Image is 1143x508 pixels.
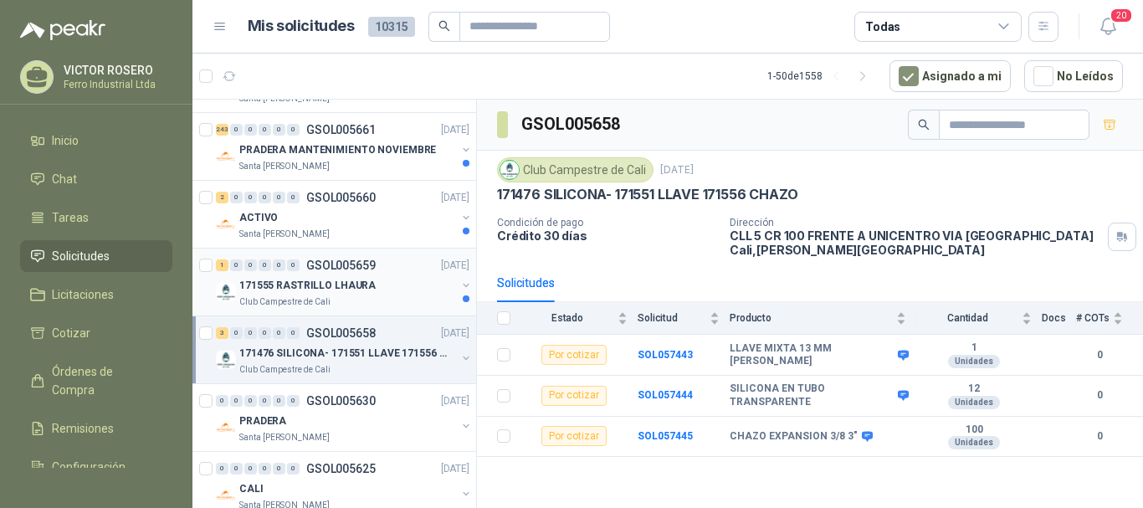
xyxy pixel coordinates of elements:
[239,413,286,429] p: PRADERA
[273,192,285,203] div: 0
[521,111,623,137] h3: GSOL005658
[239,363,331,377] p: Club Campestre de Cali
[918,119,930,131] span: search
[441,461,469,477] p: [DATE]
[216,124,228,136] div: 243
[216,259,228,271] div: 1
[273,463,285,475] div: 0
[730,430,858,444] b: CHAZO EXPANSION 3/8 3"
[52,131,79,150] span: Inicio
[287,395,300,407] div: 0
[497,217,716,228] p: Condición de pago
[638,430,693,442] a: SOL057445
[52,324,90,342] span: Cotizar
[259,259,271,271] div: 0
[216,395,228,407] div: 0
[244,327,257,339] div: 0
[368,17,415,37] span: 10315
[916,312,1018,324] span: Cantidad
[1076,312,1110,324] span: # COTs
[216,282,236,302] img: Company Logo
[216,187,473,241] a: 2 0 0 0 0 0 GSOL005660[DATE] Company LogoACTIVOSanta [PERSON_NAME]
[20,240,172,272] a: Solicitudes
[441,122,469,138] p: [DATE]
[244,259,257,271] div: 0
[1110,8,1133,23] span: 20
[230,327,243,339] div: 0
[20,279,172,310] a: Licitaciones
[541,345,607,365] div: Por cotizar
[52,285,114,304] span: Licitaciones
[1076,387,1123,403] b: 0
[216,391,473,444] a: 0 0 0 0 0 0 GSOL005630[DATE] Company LogoPRADERASanta [PERSON_NAME]
[52,170,77,188] span: Chat
[239,431,330,444] p: Santa [PERSON_NAME]
[287,124,300,136] div: 0
[216,463,228,475] div: 0
[441,393,469,409] p: [DATE]
[216,146,236,167] img: Company Logo
[638,302,730,335] th: Solicitud
[20,413,172,444] a: Remisiones
[730,228,1101,257] p: CLL 5 CR 100 FRENTE A UNICENTRO VIA [GEOGRAPHIC_DATA] Cali , [PERSON_NAME][GEOGRAPHIC_DATA]
[865,18,900,36] div: Todas
[889,60,1011,92] button: Asignado a mi
[948,355,1000,368] div: Unidades
[287,327,300,339] div: 0
[239,346,448,362] p: 171476 SILICONA- 171551 LLAVE 171556 CHAZO
[497,186,797,203] p: 171476 SILICONA- 171551 LLAVE 171556 CHAZO
[230,192,243,203] div: 0
[64,80,168,90] p: Ferro Industrial Ltda
[948,396,1000,409] div: Unidades
[730,382,894,408] b: SILICONA EN TUBO TRANSPARENTE
[230,259,243,271] div: 0
[216,214,236,234] img: Company Logo
[230,463,243,475] div: 0
[730,302,916,335] th: Producto
[216,350,236,370] img: Company Logo
[20,202,172,233] a: Tareas
[52,362,156,399] span: Órdenes de Compra
[273,124,285,136] div: 0
[248,14,355,38] h1: Mis solicitudes
[216,323,473,377] a: 3 0 0 0 0 0 GSOL005658[DATE] Company Logo171476 SILICONA- 171551 LLAVE 171556 CHAZOClub Campestre...
[273,259,285,271] div: 0
[638,312,706,324] span: Solicitud
[916,341,1032,355] b: 1
[244,192,257,203] div: 0
[20,163,172,195] a: Chat
[948,436,1000,449] div: Unidades
[230,124,243,136] div: 0
[52,458,126,476] span: Configuración
[306,395,376,407] p: GSOL005630
[259,327,271,339] div: 0
[306,259,376,271] p: GSOL005659
[216,327,228,339] div: 3
[239,278,376,294] p: 171555 RASTRILLO LHAURA
[239,142,436,158] p: PRADERA MANTENIMIENTO NOVIEMBRE
[20,317,172,349] a: Cotizar
[1024,60,1123,92] button: No Leídos
[1076,302,1143,335] th: # COTs
[52,419,114,438] span: Remisiones
[259,463,271,475] div: 0
[259,192,271,203] div: 0
[660,162,694,178] p: [DATE]
[287,192,300,203] div: 0
[230,395,243,407] div: 0
[730,342,894,368] b: LLAVE MIXTA 13 MM [PERSON_NAME]
[441,326,469,341] p: [DATE]
[541,386,607,406] div: Por cotizar
[1076,428,1123,444] b: 0
[239,160,330,173] p: Santa [PERSON_NAME]
[273,327,285,339] div: 0
[306,192,376,203] p: GSOL005660
[244,124,257,136] div: 0
[500,161,519,179] img: Company Logo
[216,485,236,505] img: Company Logo
[216,192,228,203] div: 2
[273,395,285,407] div: 0
[20,125,172,157] a: Inicio
[306,327,376,339] p: GSOL005658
